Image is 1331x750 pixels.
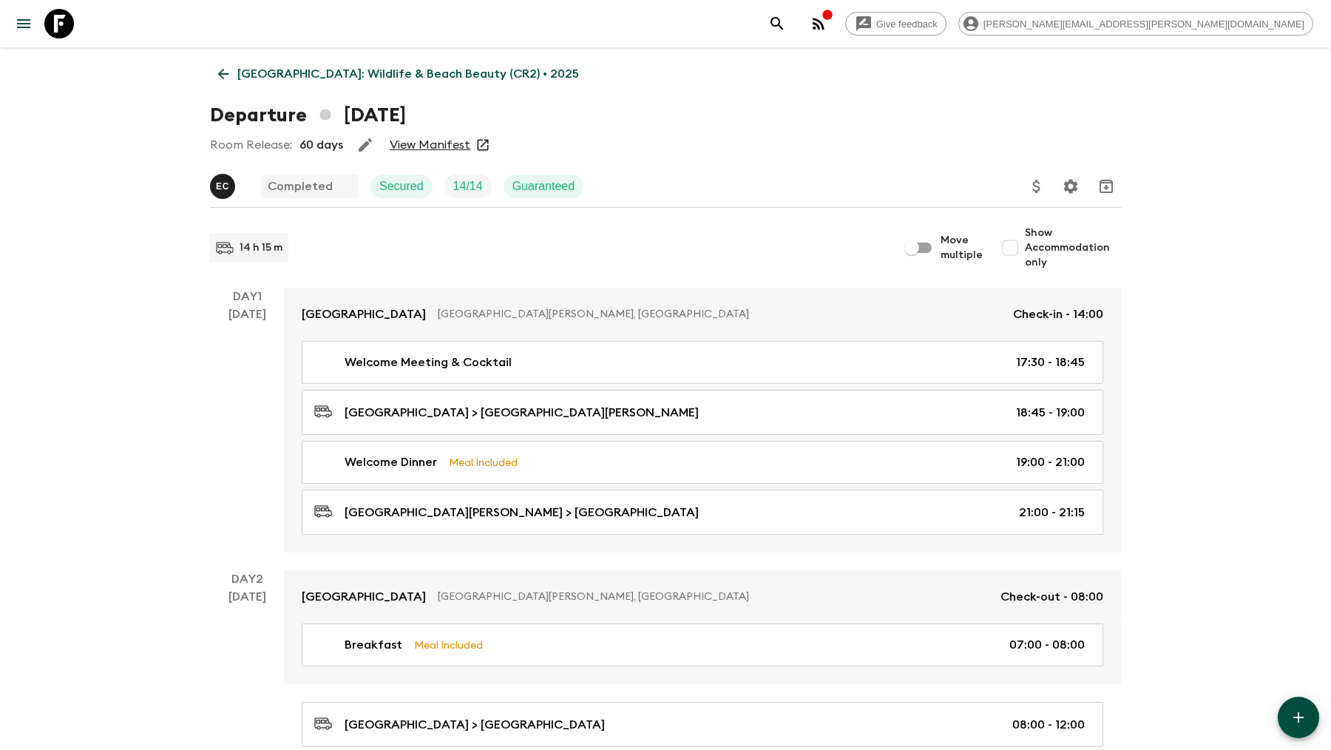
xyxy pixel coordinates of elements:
[302,441,1103,484] a: Welcome DinnerMeal Included19:00 - 21:00
[975,18,1313,30] span: [PERSON_NAME][EMAIL_ADDRESS][PERSON_NAME][DOMAIN_NAME]
[9,9,38,38] button: menu
[268,178,333,195] p: Completed
[1056,172,1086,201] button: Settings
[941,233,983,263] span: Move multiple
[453,178,483,195] p: 14 / 14
[299,136,343,154] p: 60 days
[345,354,512,371] p: Welcome Meeting & Cocktail
[1022,172,1051,201] button: Update Price, Early Bird Discount and Costs
[449,454,518,470] p: Meal Included
[958,12,1313,36] div: [PERSON_NAME][EMAIL_ADDRESS][PERSON_NAME][DOMAIN_NAME]
[1013,305,1103,323] p: Check-in - 14:00
[512,178,575,195] p: Guaranteed
[1000,588,1103,606] p: Check-out - 08:00
[210,101,406,130] h1: Departure [DATE]
[1012,716,1085,734] p: 08:00 - 12:00
[845,12,946,36] a: Give feedback
[390,138,470,152] a: View Manifest
[345,636,402,654] p: Breakfast
[444,175,492,198] div: Trip Fill
[1016,354,1085,371] p: 17:30 - 18:45
[240,240,282,255] p: 14 h 15 m
[345,716,605,734] p: [GEOGRAPHIC_DATA] > [GEOGRAPHIC_DATA]
[210,136,292,154] p: Room Release:
[762,9,792,38] button: search adventures
[1025,226,1121,270] span: Show Accommodation only
[284,288,1121,341] a: [GEOGRAPHIC_DATA][GEOGRAPHIC_DATA][PERSON_NAME], [GEOGRAPHIC_DATA]Check-in - 14:00
[210,59,587,89] a: [GEOGRAPHIC_DATA]: Wildlife & Beach Beauty (CR2) • 2025
[302,588,426,606] p: [GEOGRAPHIC_DATA]
[1091,172,1121,201] button: Archive (Completed, Cancelled or Unsynced Departures only)
[1009,636,1085,654] p: 07:00 - 08:00
[370,175,433,198] div: Secured
[1016,453,1085,471] p: 19:00 - 21:00
[438,589,989,604] p: [GEOGRAPHIC_DATA][PERSON_NAME], [GEOGRAPHIC_DATA]
[302,305,426,323] p: [GEOGRAPHIC_DATA]
[302,624,1103,666] a: BreakfastMeal Included07:00 - 08:00
[302,490,1103,535] a: [GEOGRAPHIC_DATA][PERSON_NAME] > [GEOGRAPHIC_DATA]21:00 - 21:15
[210,288,284,305] p: Day 1
[1016,404,1085,422] p: 18:45 - 19:00
[345,453,437,471] p: Welcome Dinner
[302,702,1103,747] a: [GEOGRAPHIC_DATA] > [GEOGRAPHIC_DATA]08:00 - 12:00
[237,65,579,83] p: [GEOGRAPHIC_DATA]: Wildlife & Beach Beauty (CR2) • 2025
[345,404,699,422] p: [GEOGRAPHIC_DATA] > [GEOGRAPHIC_DATA][PERSON_NAME]
[302,390,1103,435] a: [GEOGRAPHIC_DATA] > [GEOGRAPHIC_DATA][PERSON_NAME]18:45 - 19:00
[228,305,266,553] div: [DATE]
[345,504,699,521] p: [GEOGRAPHIC_DATA][PERSON_NAME] > [GEOGRAPHIC_DATA]
[302,341,1103,384] a: Welcome Meeting & Cocktail17:30 - 18:45
[284,570,1121,624] a: [GEOGRAPHIC_DATA][GEOGRAPHIC_DATA][PERSON_NAME], [GEOGRAPHIC_DATA]Check-out - 08:00
[210,178,238,190] span: Eduardo Caravaca
[379,178,424,195] p: Secured
[210,570,284,588] p: Day 2
[414,637,483,653] p: Meal Included
[868,18,946,30] span: Give feedback
[438,307,1001,322] p: [GEOGRAPHIC_DATA][PERSON_NAME], [GEOGRAPHIC_DATA]
[1019,504,1085,521] p: 21:00 - 21:15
